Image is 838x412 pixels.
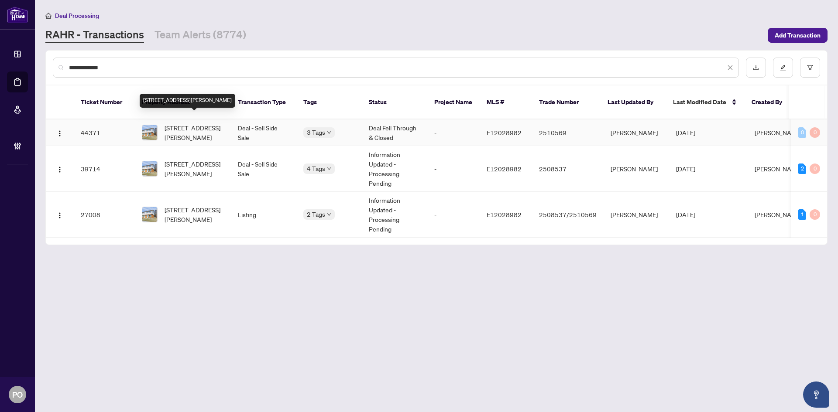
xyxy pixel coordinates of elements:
th: Trade Number [532,85,601,119]
a: RAHR - Transactions [45,27,144,43]
th: Project Name [427,85,480,119]
button: Logo [53,126,67,140]
td: Listing [231,192,296,238]
span: [PERSON_NAME] [755,211,802,218]
span: [PERSON_NAME] [755,129,802,136]
span: E12028982 [487,129,522,136]
button: download [746,58,766,78]
span: down [327,167,331,171]
span: Last Modified Date [673,97,726,107]
img: thumbnail-img [142,207,157,222]
td: Information Updated - Processing Pending [362,192,427,238]
span: Add Transaction [775,28,821,42]
img: thumbnail-img [142,125,157,140]
div: [STREET_ADDRESS][PERSON_NAME] [140,94,235,108]
th: Property Address [135,85,231,119]
img: thumbnail-img [142,161,157,176]
div: 0 [810,209,820,220]
span: [DATE] [676,129,695,136]
span: [DATE] [676,211,695,218]
th: Transaction Type [231,85,296,119]
div: 1 [798,209,806,220]
span: download [753,65,759,71]
span: Deal Processing [55,12,99,20]
td: [PERSON_NAME] [604,192,669,238]
button: Open asap [803,381,829,408]
td: 2508537 [532,146,604,192]
span: [STREET_ADDRESS][PERSON_NAME] [165,123,224,142]
td: - [427,192,480,238]
th: Tags [296,85,362,119]
div: 0 [810,163,820,174]
img: Logo [56,212,63,219]
a: Team Alerts (8774) [155,27,246,43]
span: [STREET_ADDRESS][PERSON_NAME] [165,159,224,178]
span: 4 Tags [307,163,325,174]
span: E12028982 [487,211,522,218]
td: 39714 [74,146,135,192]
span: PO [12,388,23,401]
td: [PERSON_NAME] [604,119,669,146]
td: Deal Fell Through & Closed [362,119,427,146]
th: Status [362,85,427,119]
th: Created By [745,85,797,119]
td: 2508537/2510569 [532,192,604,238]
td: [PERSON_NAME] [604,146,669,192]
span: E12028982 [487,165,522,173]
td: 27008 [74,192,135,238]
div: 0 [798,127,806,138]
td: Deal - Sell Side Sale [231,119,296,146]
th: Last Updated By [601,85,666,119]
th: MLS # [480,85,532,119]
td: Information Updated - Processing Pending [362,146,427,192]
span: [PERSON_NAME] [755,165,802,173]
div: 0 [810,127,820,138]
span: home [45,13,52,19]
button: edit [773,58,793,78]
th: Last Modified Date [666,85,745,119]
span: down [327,212,331,217]
td: 44371 [74,119,135,146]
span: edit [780,65,786,71]
span: 2 Tags [307,209,325,219]
img: Logo [56,166,63,173]
td: - [427,146,480,192]
div: 2 [798,163,806,174]
button: Logo [53,208,67,221]
img: Logo [56,130,63,137]
span: close [727,65,733,71]
button: Logo [53,162,67,176]
span: [DATE] [676,165,695,173]
td: Deal - Sell Side Sale [231,146,296,192]
span: down [327,130,331,135]
td: - [427,119,480,146]
td: 2510569 [532,119,604,146]
button: filter [800,58,820,78]
th: Ticket Number [74,85,135,119]
span: [STREET_ADDRESS][PERSON_NAME] [165,205,224,224]
span: filter [807,65,813,71]
span: 3 Tags [307,127,325,137]
img: logo [7,7,28,23]
button: Add Transaction [768,28,828,43]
